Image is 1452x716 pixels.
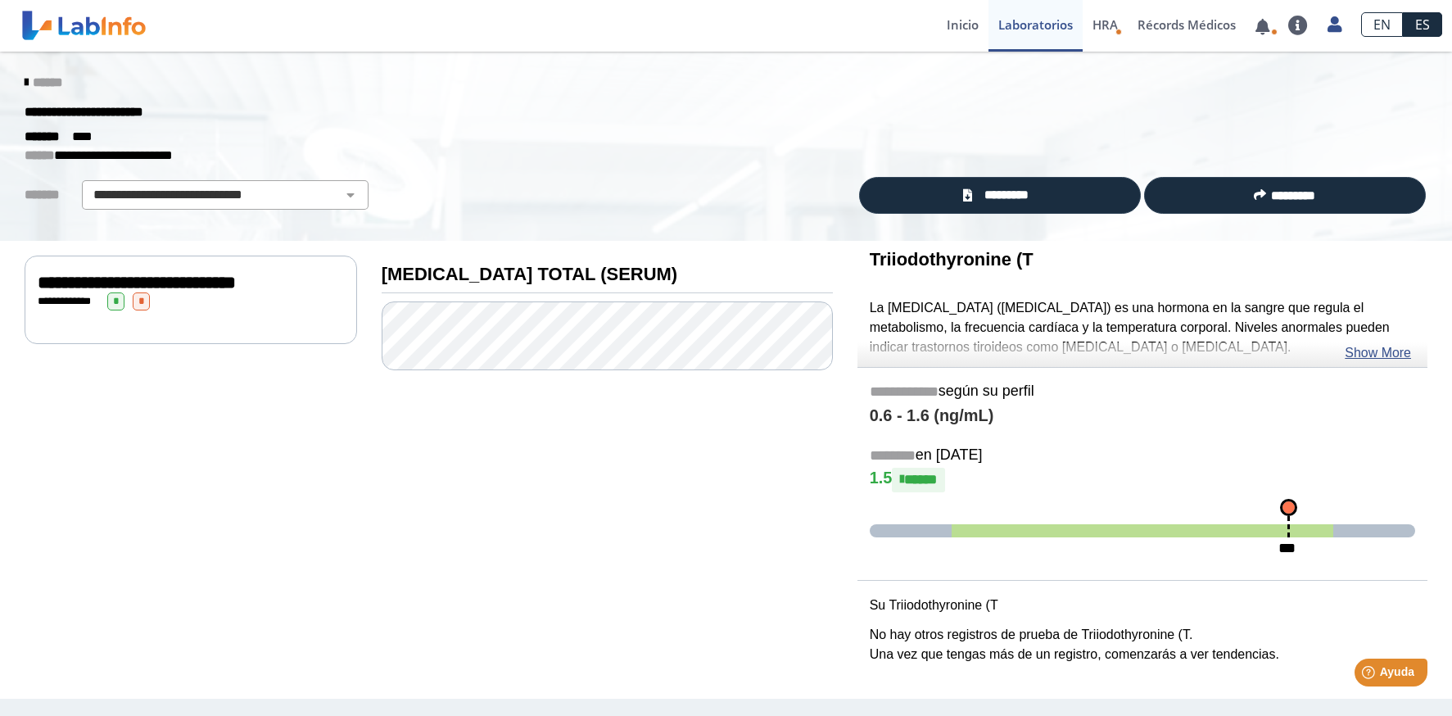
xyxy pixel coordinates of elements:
a: ES [1403,12,1442,37]
a: Show More [1345,343,1411,363]
a: EN [1361,12,1403,37]
p: No hay otros registros de prueba de Triiodothyronine (T. Una vez que tengas más de un registro, c... [870,625,1415,664]
h4: 0.6 - 1.6 (ng/mL) [870,406,1415,426]
p: La [MEDICAL_DATA] ([MEDICAL_DATA]) es una hormona en la sangre que regula el metabolismo, la frec... [870,298,1415,357]
b: Triiodothyronine (T [870,249,1034,270]
h5: según su perfil [870,383,1415,401]
iframe: Help widget launcher [1306,652,1434,698]
p: Su Triiodothyronine (T [870,596,1415,615]
h5: en [DATE] [870,446,1415,465]
h4: 1.5 [870,468,1415,492]
b: [MEDICAL_DATA] TOTAL (SERUM) [382,264,677,284]
span: HRA [1092,16,1118,33]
